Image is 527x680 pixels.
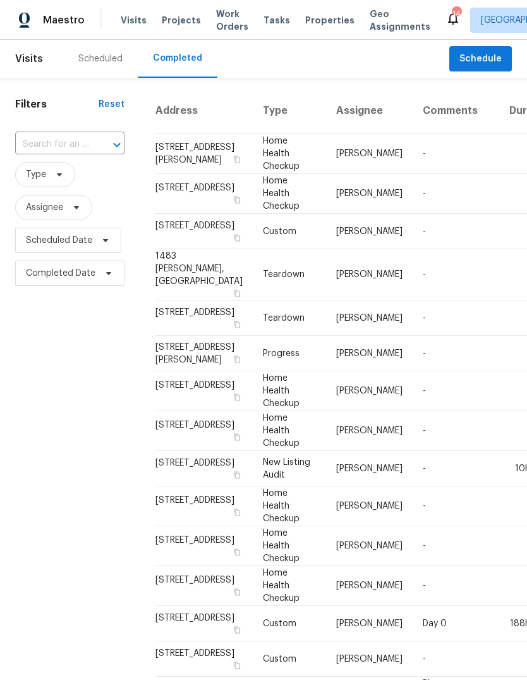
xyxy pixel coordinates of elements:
[253,336,326,371] td: Progress
[231,469,243,481] button: Copy Address
[413,214,499,249] td: -
[155,88,253,134] th: Address
[121,14,147,27] span: Visits
[413,134,499,174] td: -
[155,336,253,371] td: [STREET_ADDRESS][PERSON_NAME]
[155,371,253,411] td: [STREET_ADDRESS]
[326,451,413,486] td: [PERSON_NAME]
[413,249,499,300] td: -
[231,660,243,671] button: Copy Address
[155,451,253,486] td: [STREET_ADDRESS]
[155,249,253,300] td: 1483 [PERSON_NAME], [GEOGRAPHIC_DATA]
[253,606,326,641] td: Custom
[231,547,243,558] button: Copy Address
[413,371,499,411] td: -
[78,53,123,65] div: Scheduled
[413,526,499,566] td: -
[253,411,326,451] td: Home Health Checkup
[263,16,290,25] span: Tasks
[231,392,243,403] button: Copy Address
[326,214,413,249] td: [PERSON_NAME]
[413,566,499,606] td: -
[26,201,63,214] span: Assignee
[305,14,354,27] span: Properties
[459,51,502,67] span: Schedule
[413,411,499,451] td: -
[326,411,413,451] td: [PERSON_NAME]
[26,168,46,181] span: Type
[231,288,243,299] button: Copy Address
[99,98,124,111] div: Reset
[370,8,430,33] span: Geo Assignments
[15,98,99,111] h1: Filters
[231,194,243,206] button: Copy Address
[253,526,326,566] td: Home Health Checkup
[153,52,202,65] div: Completed
[326,606,413,641] td: [PERSON_NAME]
[326,134,413,174] td: [PERSON_NAME]
[326,526,413,566] td: [PERSON_NAME]
[253,214,326,249] td: Custom
[26,234,92,247] span: Scheduled Date
[413,451,499,486] td: -
[326,249,413,300] td: [PERSON_NAME]
[253,134,326,174] td: Home Health Checkup
[413,486,499,526] td: -
[253,451,326,486] td: New Listing Audit
[155,606,253,641] td: [STREET_ADDRESS]
[326,88,413,134] th: Assignee
[108,136,126,154] button: Open
[253,88,326,134] th: Type
[413,606,499,641] td: Day 0
[15,135,89,154] input: Search for an address...
[231,232,243,244] button: Copy Address
[253,249,326,300] td: Teardown
[253,641,326,677] td: Custom
[231,624,243,636] button: Copy Address
[155,486,253,526] td: [STREET_ADDRESS]
[155,174,253,214] td: [STREET_ADDRESS]
[326,174,413,214] td: [PERSON_NAME]
[413,88,499,134] th: Comments
[162,14,201,27] span: Projects
[155,214,253,249] td: [STREET_ADDRESS]
[155,411,253,451] td: [STREET_ADDRESS]
[231,354,243,365] button: Copy Address
[326,566,413,606] td: [PERSON_NAME]
[216,8,248,33] span: Work Orders
[253,174,326,214] td: Home Health Checkup
[15,45,43,73] span: Visits
[43,14,85,27] span: Maestro
[253,486,326,526] td: Home Health Checkup
[231,586,243,598] button: Copy Address
[326,336,413,371] td: [PERSON_NAME]
[413,300,499,336] td: -
[26,267,95,280] span: Completed Date
[452,8,461,20] div: 14
[326,486,413,526] td: [PERSON_NAME]
[155,641,253,677] td: [STREET_ADDRESS]
[231,431,243,443] button: Copy Address
[326,641,413,677] td: [PERSON_NAME]
[231,154,243,165] button: Copy Address
[253,371,326,411] td: Home Health Checkup
[231,319,243,330] button: Copy Address
[155,526,253,566] td: [STREET_ADDRESS]
[326,371,413,411] td: [PERSON_NAME]
[155,566,253,606] td: [STREET_ADDRESS]
[155,300,253,336] td: [STREET_ADDRESS]
[253,566,326,606] td: Home Health Checkup
[231,507,243,518] button: Copy Address
[326,300,413,336] td: [PERSON_NAME]
[155,134,253,174] td: [STREET_ADDRESS][PERSON_NAME]
[413,174,499,214] td: -
[253,300,326,336] td: Teardown
[413,641,499,677] td: -
[413,336,499,371] td: -
[449,46,512,72] button: Schedule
